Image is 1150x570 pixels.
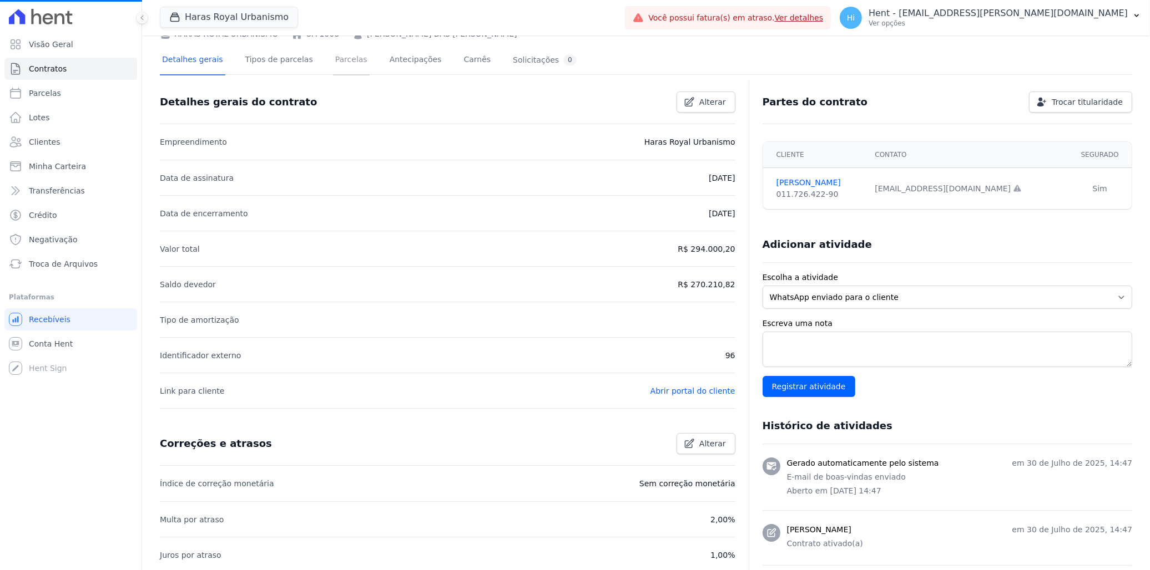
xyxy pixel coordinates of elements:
[648,12,823,24] span: Você possui fatura(s) em atraso.
[1052,96,1123,108] span: Trocar titularidade
[243,46,315,75] a: Tipos de parcelas
[29,161,86,172] span: Minha Carteira
[29,210,57,221] span: Crédito
[699,96,726,108] span: Alterar
[763,238,872,251] h3: Adicionar atividade
[4,228,137,251] a: Negativação
[4,131,137,153] a: Clientes
[678,278,735,291] p: R$ 270.210,82
[776,189,862,200] div: 011.726.422-90
[160,278,216,291] p: Saldo devedor
[677,91,735,113] a: Alterar
[763,142,869,168] th: Cliente
[1068,142,1132,168] th: Segurado
[763,419,892,432] h3: Histórico de atividades
[461,46,493,75] a: Carnês
[160,548,221,562] p: Juros por atraso
[160,384,224,398] p: Link para cliente
[387,46,444,75] a: Antecipações
[763,376,855,397] input: Registrar atividade
[9,291,133,304] div: Plataformas
[29,338,73,349] span: Conta Hent
[160,313,239,327] p: Tipo de amortização
[868,142,1068,168] th: Contato
[869,8,1128,19] p: Hent - [EMAIL_ADDRESS][PERSON_NAME][DOMAIN_NAME]
[4,204,137,226] a: Crédito
[333,46,370,75] a: Parcelas
[709,171,735,185] p: [DATE]
[699,438,726,449] span: Alterar
[875,183,1061,195] div: [EMAIL_ADDRESS][DOMAIN_NAME]
[29,258,98,269] span: Troca de Arquivos
[4,82,137,104] a: Parcelas
[776,177,862,189] a: [PERSON_NAME]
[29,63,67,74] span: Contratos
[677,433,735,454] a: Alterar
[787,524,851,536] h3: [PERSON_NAME]
[160,513,224,526] p: Multa por atraso
[160,7,298,28] button: Haras Royal Urbanismo
[160,95,317,109] h3: Detalhes gerais do contrato
[29,314,70,325] span: Recebíveis
[787,457,939,469] h3: Gerado automaticamente pelo sistema
[4,33,137,55] a: Visão Geral
[787,485,1132,497] p: Aberto em [DATE] 14:47
[563,55,577,65] div: 0
[763,272,1132,283] label: Escolha a atividade
[847,14,855,22] span: Hi
[4,58,137,80] a: Contratos
[29,234,78,245] span: Negativação
[1068,168,1132,210] td: Sim
[4,155,137,177] a: Minha Carteira
[763,95,868,109] h3: Partes do contrato
[160,171,234,185] p: Data de assinatura
[29,39,73,50] span: Visão Geral
[29,112,50,123] span: Lotes
[160,242,200,256] p: Valor total
[160,46,225,75] a: Detalhes gerais
[1012,524,1132,536] p: em 30 de Julho de 2025, 14:47
[710,513,735,526] p: 2,00%
[513,55,577,65] div: Solicitações
[160,349,241,362] p: Identificador externo
[650,386,735,395] a: Abrir portal do cliente
[763,318,1132,329] label: Escreva uma nota
[511,46,579,75] a: Solicitações0
[787,538,1132,549] p: Contrato ativado(a)
[678,242,735,256] p: R$ 294.000,20
[1012,457,1132,469] p: em 30 de Julho de 2025, 14:47
[775,13,824,22] a: Ver detalhes
[160,477,274,490] p: Índice de correção monetária
[4,180,137,202] a: Transferências
[160,207,248,220] p: Data de encerramento
[4,333,137,355] a: Conta Hent
[160,437,272,450] h3: Correções e atrasos
[709,207,735,220] p: [DATE]
[639,477,735,490] p: Sem correção monetária
[831,2,1150,33] button: Hi Hent - [EMAIL_ADDRESS][PERSON_NAME][DOMAIN_NAME] Ver opções
[869,19,1128,28] p: Ver opções
[29,88,61,99] span: Parcelas
[710,548,735,562] p: 1,00%
[644,135,735,149] p: Haras Royal Urbanismo
[29,136,60,147] span: Clientes
[4,253,137,275] a: Troca de Arquivos
[1029,91,1132,113] a: Trocar titularidade
[787,471,1132,483] p: E-mail de boas-vindas enviado
[160,135,227,149] p: Empreendimento
[4,106,137,129] a: Lotes
[29,185,85,196] span: Transferências
[725,349,735,362] p: 96
[4,308,137,330] a: Recebíveis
